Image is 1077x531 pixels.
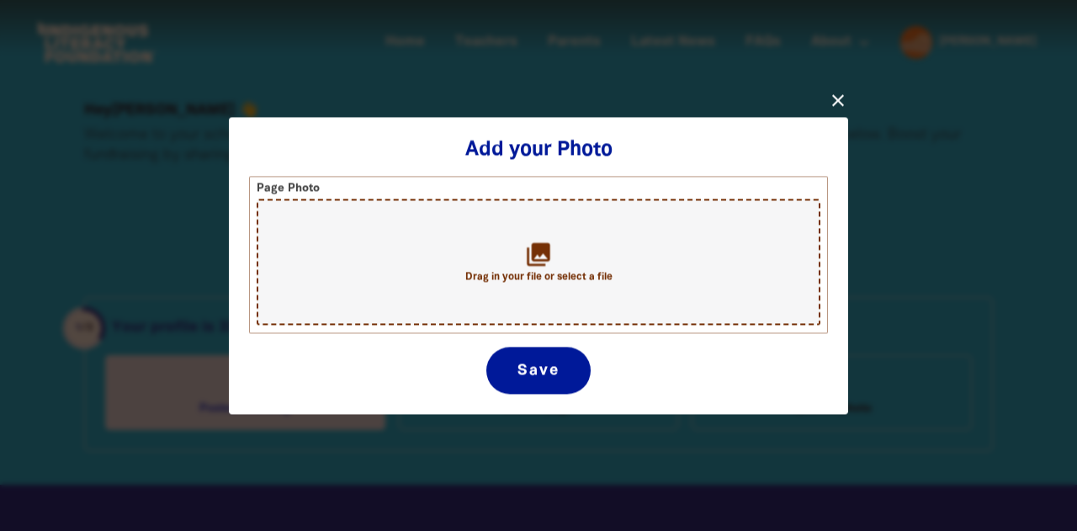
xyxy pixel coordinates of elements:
button: close [828,90,848,110]
span: Drag in your file or select a file [465,272,613,282]
i: collections [525,241,553,268]
h2: Add your Photo [249,137,828,162]
button: Save [486,347,590,394]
